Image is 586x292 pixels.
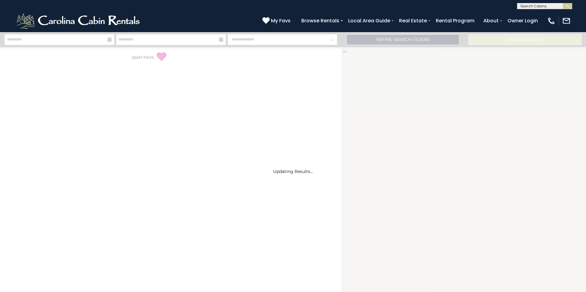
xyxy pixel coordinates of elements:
a: Local Area Guide [345,15,393,26]
span: My Favs [271,17,291,24]
img: mail-regular-white.png [562,17,571,25]
a: Owner Login [504,15,541,26]
a: Real Estate [396,15,430,26]
a: My Favs [262,17,292,25]
img: phone-regular-white.png [547,17,556,25]
a: About [480,15,502,26]
a: Browse Rentals [298,15,342,26]
img: White-1-2.png [15,12,143,30]
a: Rental Program [433,15,478,26]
